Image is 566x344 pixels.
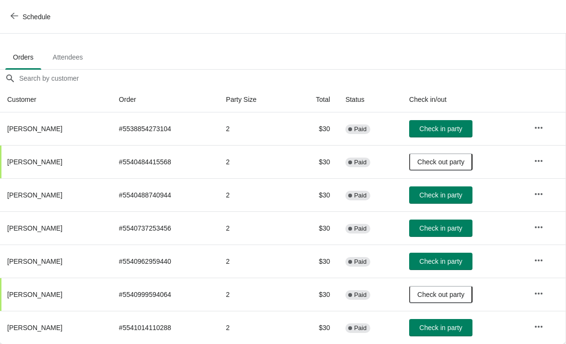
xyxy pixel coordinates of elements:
button: Check in party [409,120,472,137]
th: Order [111,87,218,112]
span: [PERSON_NAME] [7,125,62,133]
th: Status [338,87,401,112]
td: $30 [291,145,338,178]
span: Check out party [417,291,464,298]
td: 2 [218,311,291,344]
button: Check in party [409,319,472,336]
span: Check in party [419,224,462,232]
td: $30 [291,245,338,278]
span: Paid [354,291,366,299]
button: Check in party [409,253,472,270]
td: $30 [291,211,338,245]
th: Party Size [218,87,291,112]
td: # 5540737253456 [111,211,218,245]
button: Check in party [409,186,472,204]
td: # 5540484415568 [111,145,218,178]
button: Check in party [409,220,472,237]
span: [PERSON_NAME] [7,291,62,298]
span: [PERSON_NAME] [7,324,62,332]
span: Attendees [45,49,91,66]
td: # 5541014110288 [111,311,218,344]
span: [PERSON_NAME] [7,158,62,166]
span: Check in party [419,258,462,265]
span: [PERSON_NAME] [7,258,62,265]
td: 2 [218,112,291,145]
td: 2 [218,145,291,178]
span: Check in party [419,324,462,332]
span: Paid [354,324,366,332]
span: Paid [354,125,366,133]
td: $30 [291,311,338,344]
td: $30 [291,112,338,145]
td: # 5540999594064 [111,278,218,311]
td: $30 [291,178,338,211]
span: Check in party [419,125,462,133]
span: Check out party [417,158,464,166]
span: Paid [354,258,366,266]
button: Check out party [409,286,472,303]
td: # 5538854273104 [111,112,218,145]
td: 2 [218,211,291,245]
span: Check in party [419,191,462,199]
span: Schedule [23,13,50,21]
td: $30 [291,278,338,311]
span: Paid [354,225,366,233]
span: Paid [354,159,366,166]
td: 2 [218,245,291,278]
button: Schedule [5,8,58,25]
span: Paid [354,192,366,199]
input: Search by customer [19,70,566,87]
td: 2 [218,278,291,311]
td: # 5540488740944 [111,178,218,211]
td: 2 [218,178,291,211]
th: Total [291,87,338,112]
th: Check in/out [401,87,526,112]
span: [PERSON_NAME] [7,191,62,199]
button: Check out party [409,153,472,171]
span: Orders [5,49,41,66]
td: # 5540962959440 [111,245,218,278]
span: [PERSON_NAME] [7,224,62,232]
